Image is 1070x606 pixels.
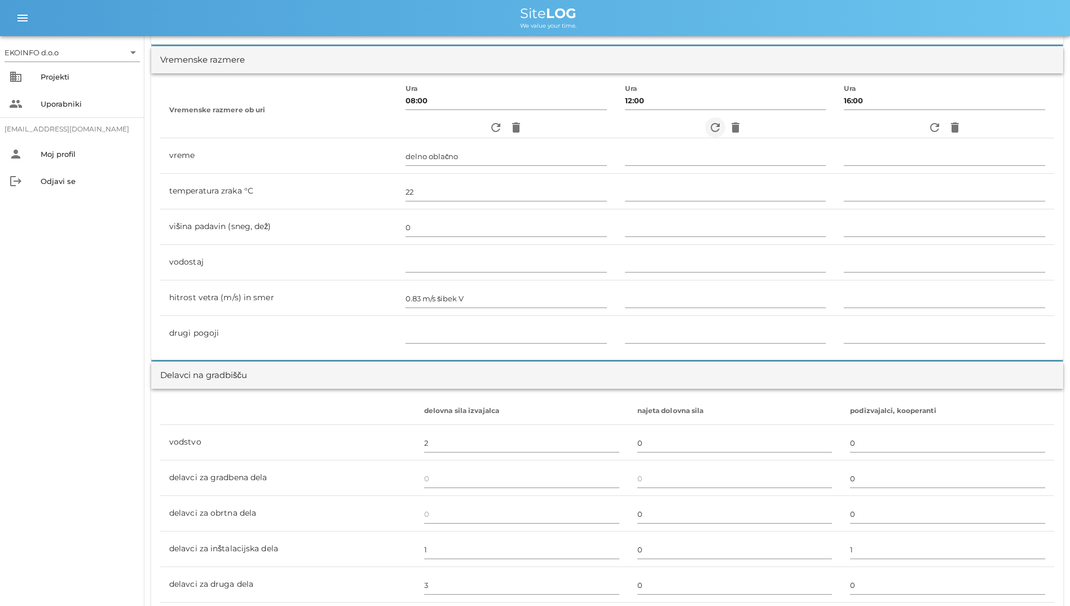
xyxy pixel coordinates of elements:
[160,369,247,382] div: Delavci na gradbišču
[424,541,619,559] input: 0
[424,505,619,523] input: 0
[844,85,856,93] label: Ura
[850,469,1045,488] input: 0
[489,121,503,134] i: refresh
[160,496,415,532] td: delavci za obrtna dela
[160,54,245,67] div: Vremenske razmere
[850,505,1045,523] input: 0
[637,541,833,559] input: 0
[406,85,418,93] label: Ura
[9,147,23,161] i: person
[850,576,1045,594] input: 0
[160,316,397,351] td: drugi pogoji
[520,22,576,29] span: We value your time.
[5,47,59,58] div: EKOINFO d.o.o
[126,46,140,59] i: arrow_drop_down
[637,576,833,594] input: 0
[424,469,619,488] input: 0
[928,121,941,134] i: refresh
[41,99,135,108] div: Uporabniki
[9,174,23,188] i: logout
[41,150,135,159] div: Moj profil
[160,138,397,174] td: vreme
[637,469,833,488] input: 0
[16,11,29,25] i: menu
[546,5,576,21] b: LOG
[160,174,397,209] td: temperatura zraka °C
[9,97,23,111] i: people
[160,245,397,280] td: vodostaj
[160,280,397,316] td: hitrost vetra (m/s) in smer
[415,398,628,425] th: delovna sila izvajalca
[160,425,415,460] td: vodstvo
[509,121,523,134] i: delete
[909,484,1070,606] iframe: Chat Widget
[637,505,833,523] input: 0
[841,398,1054,425] th: podizvajalci, kooperanti
[850,434,1045,452] input: 0
[708,121,722,134] i: refresh
[160,209,397,245] td: višina padavin (sneg, dež)
[424,434,619,452] input: 0
[520,5,576,21] span: Site
[41,177,135,186] div: Odjavi se
[729,121,742,134] i: delete
[424,576,619,594] input: 0
[9,70,23,84] i: business
[41,72,135,81] div: Projekti
[5,43,140,62] div: EKOINFO d.o.o
[628,398,842,425] th: najeta dolovna sila
[909,484,1070,606] div: Pripomoček za klepet
[625,85,637,93] label: Ura
[160,532,415,567] td: delavci za inštalacijska dela
[948,121,962,134] i: delete
[160,567,415,603] td: delavci za druga dela
[850,541,1045,559] input: 0
[160,460,415,496] td: delavci za gradbena dela
[160,82,397,138] th: Vremenske razmere ob uri
[637,434,833,452] input: 0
